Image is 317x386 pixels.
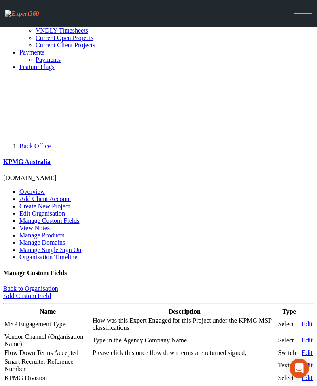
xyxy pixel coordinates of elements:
a: Edit [302,337,313,344]
td: MSP Engagement Type [4,317,91,332]
a: Create New Project [19,203,70,210]
a: Current Open Projects [36,34,93,41]
td: Smart Recruiter Reference Number [4,358,91,373]
a: Payments [19,49,44,56]
a: Manage Products [19,232,65,239]
a: VNDLY Timesheets [36,27,88,34]
th: Description [92,308,277,316]
td: Select [277,374,300,382]
a: Feature Flags [19,63,55,70]
p: [DOMAIN_NAME] [3,174,314,182]
td: Type in the Agency Company Name [92,333,277,348]
a: Edit [302,321,313,327]
td: KPMG Division [4,374,91,382]
a: Manage Single Sign On [19,246,81,253]
h4: Manage Custom Fields [3,269,314,277]
div: Open Intercom Messenger [290,359,309,378]
a: Manage Custom Fields [19,217,79,224]
a: Edit [302,374,313,381]
td: Flow Down Terms Accepted [4,349,91,357]
a: Organisation Timeline [19,254,77,260]
td: How was this Expert Engaged for this Project under the KPMG MSP classifications [92,317,277,332]
a: Back Office [19,143,51,149]
a: Back to Organisation [3,285,58,292]
a: Edit [302,362,313,369]
td: Textarea [277,358,300,373]
th: Name [4,308,91,316]
td: Select [277,317,300,332]
a: Add Client Account [19,195,71,202]
a: View Notes [19,224,50,231]
a: Overview [19,188,45,195]
a: KPMG Australia [3,158,314,166]
td: Switch [277,349,300,357]
a: Payments [36,56,61,63]
a: Add Custom Field [3,292,51,299]
td: Select [277,333,300,348]
img: Expert360 [5,10,39,17]
td: Vendor Channel (Organisation Name) [4,333,91,348]
a: Current Client Projects [36,42,95,48]
a: Edit Organisation [19,210,65,217]
a: Edit [302,349,313,356]
td: Please click this once flow down terms are returned signed, [92,349,277,357]
a: Manage Domains [19,239,65,246]
th: Type [277,308,300,316]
